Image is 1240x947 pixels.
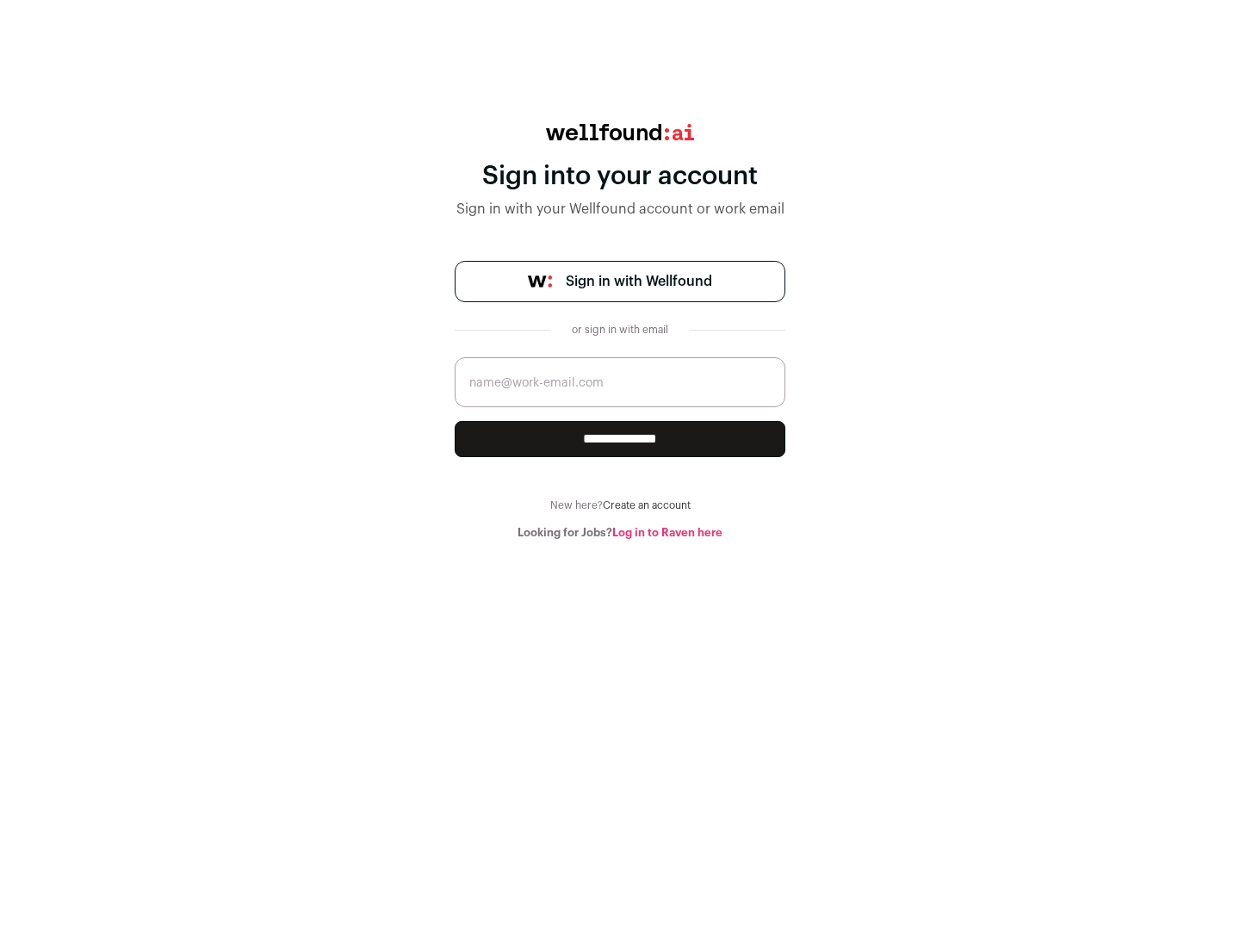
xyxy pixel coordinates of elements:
[565,323,675,337] div: or sign in with email
[455,161,785,192] div: Sign into your account
[455,261,785,302] a: Sign in with Wellfound
[528,275,552,288] img: wellfound-symbol-flush-black-fb3c872781a75f747ccb3a119075da62bfe97bd399995f84a933054e44a575c4.png
[455,199,785,220] div: Sign in with your Wellfound account or work email
[455,526,785,540] div: Looking for Jobs?
[546,124,694,140] img: wellfound:ai
[455,498,785,512] div: New here?
[566,271,712,292] span: Sign in with Wellfound
[612,527,722,538] a: Log in to Raven here
[603,500,691,511] a: Create an account
[455,357,785,407] input: name@work-email.com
